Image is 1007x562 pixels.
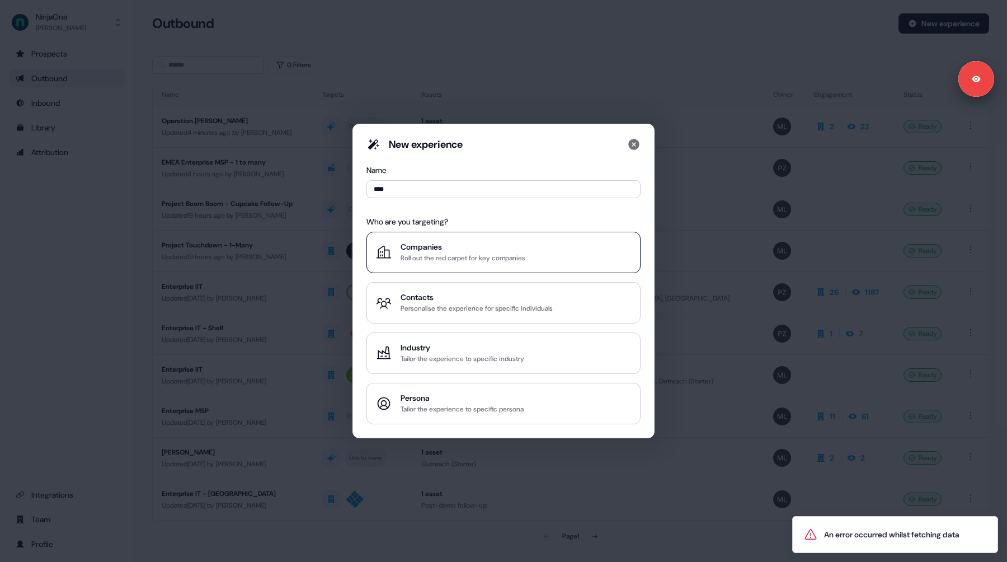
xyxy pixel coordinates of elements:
[401,292,553,303] div: Contacts
[366,216,641,227] div: Who are you targeting?
[401,241,525,252] div: Companies
[401,342,524,353] div: Industry
[366,383,641,424] button: PersonaTailor the experience to specific persona
[401,392,524,404] div: Persona
[366,232,641,273] button: CompaniesRoll out the red carpet for key companies
[366,165,641,176] div: Name
[401,353,524,364] div: Tailor the experience to specific industry
[389,138,463,151] div: New experience
[401,404,524,415] div: Tailor the experience to specific persona
[366,332,641,374] button: IndustryTailor the experience to specific industry
[366,282,641,324] button: ContactsPersonalise the experience for specific individuals
[401,252,525,264] div: Roll out the red carpet for key companies
[824,529,959,540] div: An error occurred whilst fetching data
[401,303,553,314] div: Personalise the experience for specific individuals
